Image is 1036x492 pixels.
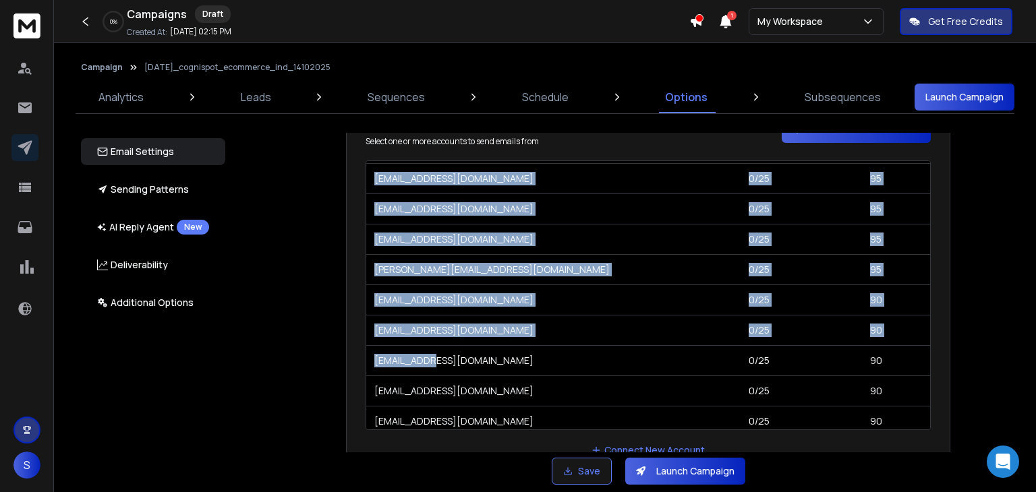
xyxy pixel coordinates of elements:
[757,15,828,28] p: My Workspace
[90,81,152,113] a: Analytics
[900,8,1012,35] button: Get Free Credits
[366,136,635,147] div: Select one or more accounts to send emails from
[665,89,708,105] p: Options
[98,89,144,105] p: Analytics
[915,84,1014,111] button: Launch Campaign
[368,89,425,105] p: Sequences
[13,452,40,479] button: S
[170,26,231,37] p: [DATE] 02:15 PM
[233,81,279,113] a: Leads
[987,445,1019,478] div: Open Intercom Messenger
[514,81,577,113] a: Schedule
[241,89,271,105] p: Leads
[81,138,225,165] button: Email Settings
[127,27,167,38] p: Created At:
[81,62,123,73] button: Campaign
[127,6,187,22] h1: Campaigns
[97,145,174,158] p: Email Settings
[797,81,889,113] a: Subsequences
[522,89,569,105] p: Schedule
[110,18,117,26] p: 0 %
[657,81,716,113] a: Options
[144,62,330,73] p: [DATE]_cognispot_ecommerce_ind_14102025
[359,81,433,113] a: Sequences
[805,89,881,105] p: Subsequences
[727,11,737,20] span: 1
[195,5,231,23] div: Draft
[928,15,1003,28] p: Get Free Credits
